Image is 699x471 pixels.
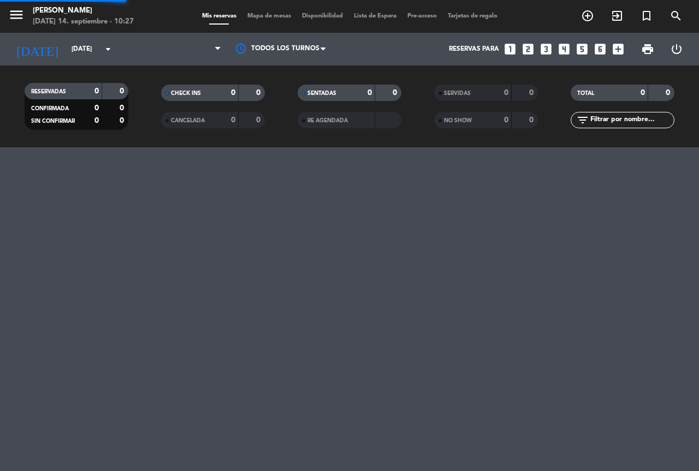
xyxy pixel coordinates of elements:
strong: 0 [529,89,536,97]
strong: 0 [504,89,508,97]
strong: 0 [256,89,263,97]
button: menu [8,7,25,27]
strong: 0 [94,117,99,124]
strong: 0 [94,87,99,95]
strong: 0 [231,89,235,97]
span: CANCELADA [171,118,205,123]
i: exit_to_app [611,9,624,22]
span: Mapa de mesas [242,13,297,19]
i: search [670,9,683,22]
i: looks_5 [575,42,589,56]
strong: 0 [231,116,235,124]
i: add_box [611,42,625,56]
span: SENTADAS [307,91,336,96]
i: turned_in_not [640,9,653,22]
span: Disponibilidad [297,13,348,19]
span: Pre-acceso [402,13,442,19]
i: looks_3 [539,42,553,56]
span: print [641,43,654,56]
strong: 0 [666,89,672,97]
i: looks_4 [557,42,571,56]
strong: 0 [504,116,508,124]
i: looks_one [503,42,517,56]
i: arrow_drop_down [102,43,115,56]
span: Lista de Espera [348,13,402,19]
i: filter_list [576,114,589,127]
strong: 0 [120,87,126,95]
strong: 0 [256,116,263,124]
span: RESERVADAS [31,89,66,94]
span: Tarjetas de regalo [442,13,503,19]
div: [DATE] 14. septiembre - 10:27 [33,16,134,27]
strong: 0 [120,117,126,124]
span: Mis reservas [197,13,242,19]
span: SERVIDAS [444,91,471,96]
div: LOG OUT [662,33,691,65]
strong: 0 [641,89,645,97]
span: SIN CONFIRMAR [31,118,75,124]
div: [PERSON_NAME] [33,5,134,16]
strong: 0 [368,89,372,97]
span: CONFIRMADA [31,106,69,111]
strong: 0 [94,104,99,112]
input: Filtrar por nombre... [589,114,674,126]
strong: 0 [120,104,126,112]
span: RE AGENDADA [307,118,348,123]
span: NO SHOW [444,118,472,123]
i: menu [8,7,25,23]
strong: 0 [529,116,536,124]
i: looks_6 [593,42,607,56]
i: looks_two [521,42,535,56]
i: power_settings_new [670,43,683,56]
span: TOTAL [577,91,594,96]
span: CHECK INS [171,91,201,96]
span: Reservas para [449,45,499,53]
i: add_circle_outline [581,9,594,22]
i: [DATE] [8,37,66,61]
strong: 0 [393,89,399,97]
